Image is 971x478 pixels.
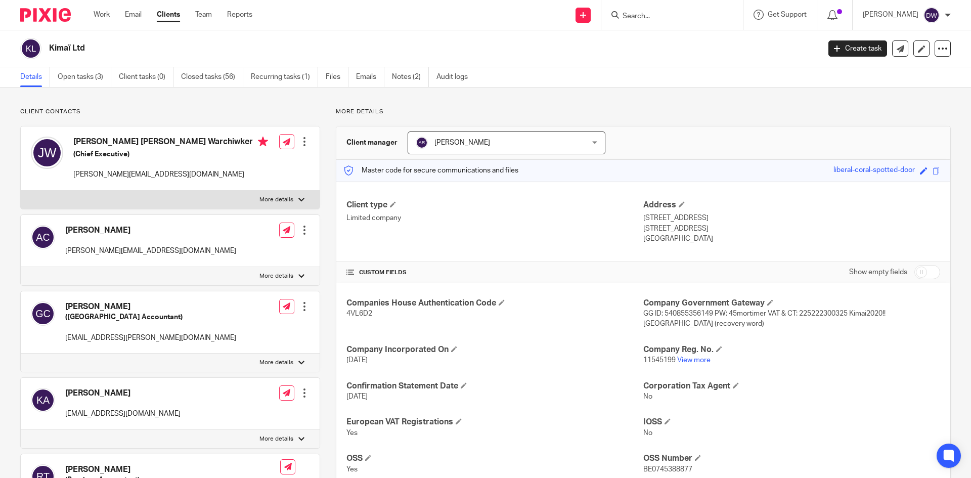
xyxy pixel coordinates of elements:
[923,7,940,23] img: svg%3E
[20,67,50,87] a: Details
[58,67,111,87] a: Open tasks (3)
[65,409,181,419] p: [EMAIL_ADDRESS][DOMAIN_NAME]
[643,298,940,309] h4: Company Government Gateway
[677,357,711,364] a: View more
[828,40,887,57] a: Create task
[863,10,918,20] p: [PERSON_NAME]
[73,169,268,180] p: [PERSON_NAME][EMAIL_ADDRESS][DOMAIN_NAME]
[643,200,940,210] h4: Address
[346,213,643,223] p: Limited company
[49,43,660,54] h2: Kimaï Ltd
[227,10,252,20] a: Reports
[643,213,940,223] p: [STREET_ADDRESS]
[643,381,940,392] h4: Corporation Tax Agent
[643,429,652,437] span: No
[346,453,643,464] h4: OSS
[65,301,236,312] h4: [PERSON_NAME]
[259,196,293,204] p: More details
[326,67,348,87] a: Files
[346,298,643,309] h4: Companies House Authentication Code
[346,344,643,355] h4: Company Incorporated On
[251,67,318,87] a: Recurring tasks (1)
[833,165,915,177] div: liberal-coral-spotted-door
[416,137,428,149] img: svg%3E
[259,359,293,367] p: More details
[119,67,173,87] a: Client tasks (0)
[434,139,490,146] span: [PERSON_NAME]
[346,357,368,364] span: [DATE]
[346,393,368,400] span: [DATE]
[643,417,940,427] h4: IOSS
[768,11,807,18] span: Get Support
[20,38,41,59] img: svg%3E
[336,108,951,116] p: More details
[346,310,372,317] span: 4VL6D2
[643,453,940,464] h4: OSS Number
[643,224,940,234] p: [STREET_ADDRESS]
[346,138,398,148] h3: Client manager
[643,466,692,473] span: BE0745388877
[73,137,268,149] h4: [PERSON_NAME] [PERSON_NAME] Warchiwker
[258,137,268,147] i: Primary
[20,108,320,116] p: Client contacts
[643,357,676,364] span: 11545199
[181,67,243,87] a: Closed tasks (56)
[392,67,429,87] a: Notes (2)
[346,200,643,210] h4: Client type
[73,149,268,159] h5: (Chief Executive)
[259,435,293,443] p: More details
[259,272,293,280] p: More details
[94,10,110,20] a: Work
[31,137,63,169] img: svg%3E
[436,67,475,87] a: Audit logs
[65,333,236,343] p: [EMAIL_ADDRESS][PERSON_NAME][DOMAIN_NAME]
[125,10,142,20] a: Email
[195,10,212,20] a: Team
[643,344,940,355] h4: Company Reg. No.
[849,267,907,277] label: Show empty fields
[65,246,236,256] p: [PERSON_NAME][EMAIL_ADDRESS][DOMAIN_NAME]
[643,234,940,244] p: [GEOGRAPHIC_DATA]
[31,225,55,249] img: svg%3E
[346,269,643,277] h4: CUSTOM FIELDS
[643,310,886,327] span: GG ID: 540855356149 PW: 45mortimer VAT & CT: 225222300325 Kimai2020!! [GEOGRAPHIC_DATA] (recovery...
[157,10,180,20] a: Clients
[20,8,71,22] img: Pixie
[346,466,358,473] span: Yes
[643,393,652,400] span: No
[344,165,518,176] p: Master code for secure communications and files
[346,381,643,392] h4: Confirmation Statement Date
[65,225,236,236] h4: [PERSON_NAME]
[622,12,713,21] input: Search
[65,388,181,399] h4: [PERSON_NAME]
[65,312,236,322] h5: ([GEOGRAPHIC_DATA] Accountant)
[31,301,55,326] img: svg%3E
[65,464,280,475] h4: [PERSON_NAME]
[356,67,384,87] a: Emails
[346,429,358,437] span: Yes
[346,417,643,427] h4: European VAT Registrations
[31,388,55,412] img: svg%3E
